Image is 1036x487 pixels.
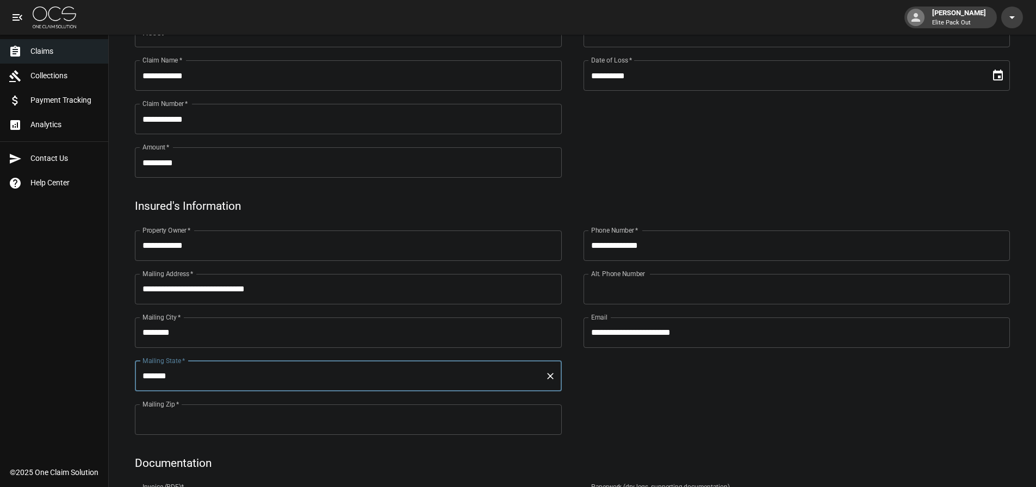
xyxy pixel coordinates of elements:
[30,119,100,130] span: Analytics
[30,70,100,82] span: Collections
[142,226,191,235] label: Property Owner
[928,8,990,27] div: [PERSON_NAME]
[142,356,185,365] label: Mailing State
[142,399,179,409] label: Mailing Zip
[7,7,28,28] button: open drawer
[33,7,76,28] img: ocs-logo-white-transparent.png
[987,65,1009,86] button: Choose date, selected date is Sep 30, 2025
[932,18,986,28] p: Elite Pack Out
[30,95,100,106] span: Payment Tracking
[543,369,558,384] button: Clear
[30,177,100,189] span: Help Center
[10,467,98,478] div: © 2025 One Claim Solution
[591,313,607,322] label: Email
[591,226,638,235] label: Phone Number
[142,55,182,65] label: Claim Name
[30,46,100,57] span: Claims
[142,142,170,152] label: Amount
[142,269,193,278] label: Mailing Address
[142,99,188,108] label: Claim Number
[591,55,632,65] label: Date of Loss
[30,153,100,164] span: Contact Us
[142,313,181,322] label: Mailing City
[591,269,645,278] label: Alt. Phone Number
